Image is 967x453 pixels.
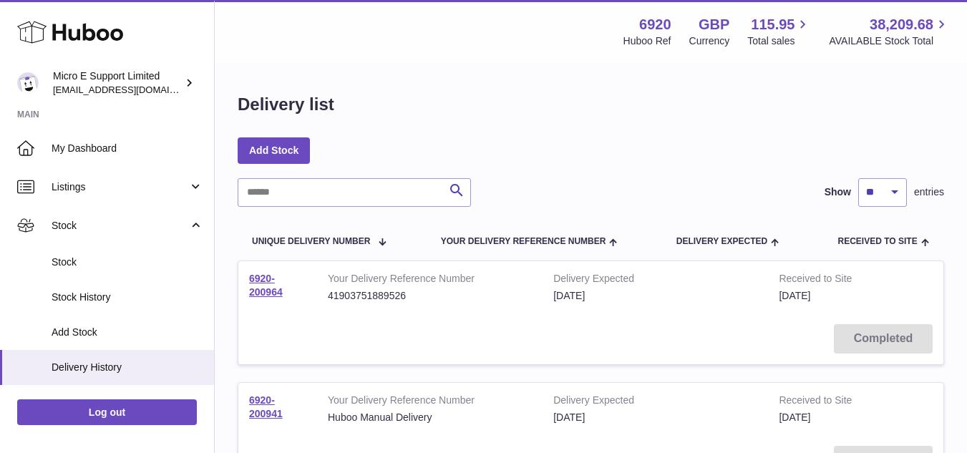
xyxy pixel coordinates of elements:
div: Micro E Support Limited [53,69,182,97]
span: entries [914,185,944,199]
span: Total sales [747,34,811,48]
div: 41903751889526 [328,289,532,303]
a: 38,209.68 AVAILABLE Stock Total [829,15,950,48]
strong: 6920 [639,15,671,34]
span: Stock History [52,291,203,304]
span: Delivery History [52,361,203,374]
strong: Received to Site [779,272,884,289]
div: [DATE] [553,289,757,303]
div: Huboo Manual Delivery [328,411,532,424]
strong: Your Delivery Reference Number [328,272,532,289]
span: Received to Site [838,237,918,246]
div: [DATE] [553,411,757,424]
label: Show [825,185,851,199]
span: Delivery Expected [676,237,767,246]
span: Stock [52,255,203,269]
span: AVAILABLE Stock Total [829,34,950,48]
strong: GBP [699,15,729,34]
h1: Delivery list [238,93,334,116]
strong: Delivery Expected [553,394,757,411]
span: Your Delivery Reference Number [441,237,606,246]
a: Log out [17,399,197,425]
span: [EMAIL_ADDRESS][DOMAIN_NAME] [53,84,210,95]
span: ASN Uploads [52,396,203,409]
span: 115.95 [751,15,795,34]
span: [DATE] [779,290,810,301]
a: 115.95 Total sales [747,15,811,48]
a: 6920-200964 [249,273,283,298]
img: contact@micropcsupport.com [17,72,39,94]
div: Huboo Ref [623,34,671,48]
a: Add Stock [238,137,310,163]
span: Listings [52,180,188,194]
strong: Your Delivery Reference Number [328,394,532,411]
span: Stock [52,219,188,233]
strong: Delivery Expected [553,272,757,289]
span: [DATE] [779,411,810,423]
span: Unique Delivery Number [252,237,370,246]
span: 38,209.68 [870,15,933,34]
span: My Dashboard [52,142,203,155]
a: 6920-200941 [249,394,283,419]
strong: Received to Site [779,394,884,411]
div: Currency [689,34,730,48]
span: Add Stock [52,326,203,339]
